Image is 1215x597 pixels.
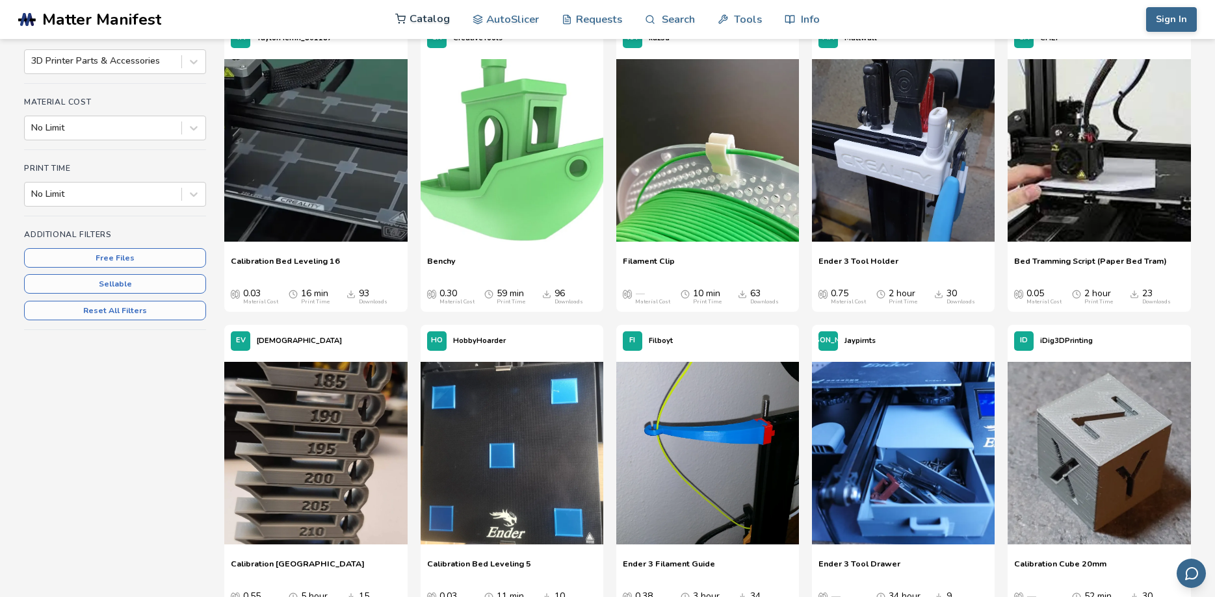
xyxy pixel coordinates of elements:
div: Print Time [301,299,330,305]
div: Downloads [947,299,975,305]
div: Material Cost [439,299,475,305]
button: Sign In [1146,7,1197,32]
div: Material Cost [635,299,670,305]
h4: Material Cost [24,97,206,107]
div: 96 [555,288,583,305]
p: [DEMOGRAPHIC_DATA] [257,334,342,348]
div: Downloads [1142,299,1171,305]
a: Ender 3 Filament Guide [623,559,715,578]
button: Sellable [24,274,206,294]
a: Calibration Bed Leveling 16 [231,256,340,275]
button: Free Files [24,248,206,268]
div: 59 min [497,288,525,305]
span: — [635,288,644,299]
span: ID [1020,337,1028,345]
span: HO [431,337,443,345]
p: HobbyHoarder [453,334,506,348]
div: 2 hour [1084,288,1113,305]
span: Downloads [542,288,551,299]
span: Average Print Time [289,288,298,299]
span: Downloads [738,288,747,299]
a: Ender 3 Tool Drawer [818,559,900,578]
div: Downloads [555,299,583,305]
a: Ender 3 Tool Holder [818,256,898,275]
span: Average Cost [1014,288,1023,299]
div: Print Time [497,299,525,305]
span: Average Print Time [876,288,885,299]
span: Average Cost [623,288,632,299]
input: No Limit [31,189,34,199]
span: [PERSON_NAME] [798,337,859,345]
span: FI [629,337,635,345]
div: Material Cost [243,299,278,305]
h4: Print Time [24,164,206,173]
div: 0.30 [439,288,475,305]
input: No Limit [31,123,34,133]
div: Print Time [1084,299,1113,305]
a: Calibration [GEOGRAPHIC_DATA] [231,559,365,578]
span: Downloads [346,288,356,299]
div: 2 hour [889,288,917,305]
span: Average Cost [818,288,828,299]
button: Send feedback via email [1177,559,1206,588]
span: Average Cost [231,288,240,299]
div: 16 min [301,288,330,305]
div: 63 [750,288,779,305]
div: 0.75 [831,288,866,305]
p: Filboyt [649,334,673,348]
span: Average Cost [427,288,436,299]
span: Downloads [1130,288,1139,299]
div: Downloads [359,299,387,305]
div: 30 [947,288,975,305]
div: Print Time [693,299,722,305]
input: 3D Printer Parts & Accessories [31,56,34,66]
div: 10 min [693,288,722,305]
h4: Categories [24,31,206,40]
div: Downloads [750,299,779,305]
div: Print Time [889,299,917,305]
a: Calibration Cube 20mm [1014,559,1106,578]
div: 23 [1142,288,1171,305]
div: Material Cost [831,299,866,305]
a: Filament Clip [623,256,675,275]
span: Average Print Time [1072,288,1081,299]
span: EV [236,337,246,345]
span: Average Print Time [681,288,690,299]
a: Benchy [427,256,456,275]
span: Average Print Time [484,288,493,299]
div: 0.03 [243,288,278,305]
span: Matter Manifest [42,10,161,29]
div: 93 [359,288,387,305]
div: Material Cost [1026,299,1062,305]
button: Reset All Filters [24,301,206,320]
p: Jaypirnts [844,334,876,348]
a: Calibration Bed Leveling 5 [427,559,531,578]
a: Bed Tramming Script (Paper Bed Tram) [1014,256,1167,275]
span: Downloads [934,288,943,299]
div: 0.05 [1026,288,1062,305]
p: iDig3DPrinting [1040,334,1093,348]
h4: Additional Filters [24,230,206,239]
